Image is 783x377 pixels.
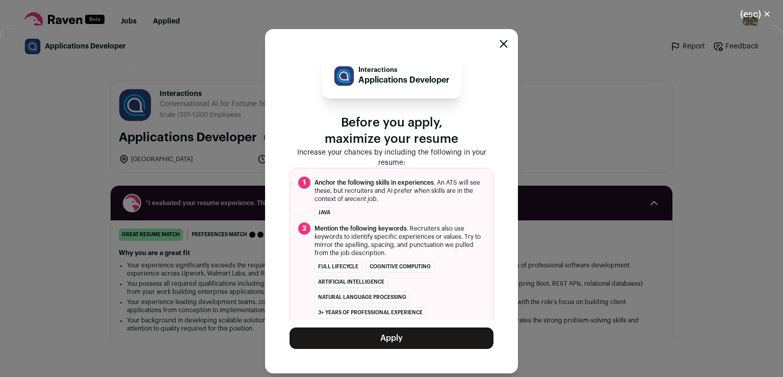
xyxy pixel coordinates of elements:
[358,74,450,86] p: Applications Developer
[348,196,378,202] i: recent job.
[290,328,493,349] button: Apply
[315,307,426,318] li: 3+ years of professional experience
[315,180,434,186] span: Anchor the following skills in experiences
[298,177,310,189] span: 1
[500,40,508,48] button: Close modal
[315,261,362,272] li: full lifecycle
[315,225,407,232] span: Mention the following keywords
[290,115,493,147] p: Before you apply, maximize your resume
[366,261,434,272] li: cognitive computing
[315,207,334,218] li: Java
[298,222,310,235] span: 2
[315,292,410,303] li: natural language processing
[334,66,354,86] img: 35794b8b0747580a5c3acf0a3b5f88a409d2917540534ad0b5eaf3b9425bc8bc.jpg
[358,66,450,74] p: Interactions
[728,3,783,26] button: Close modal
[315,224,485,257] span: . Recruiters also use keywords to identify specific experiences or values. Try to mirror the spel...
[290,147,493,168] p: Increase your chances by including the following in your resume:
[315,179,485,203] span: . An ATS will see these, but recruiters and AI prefer when skills are in the context of a
[315,277,388,288] li: artificial intelligence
